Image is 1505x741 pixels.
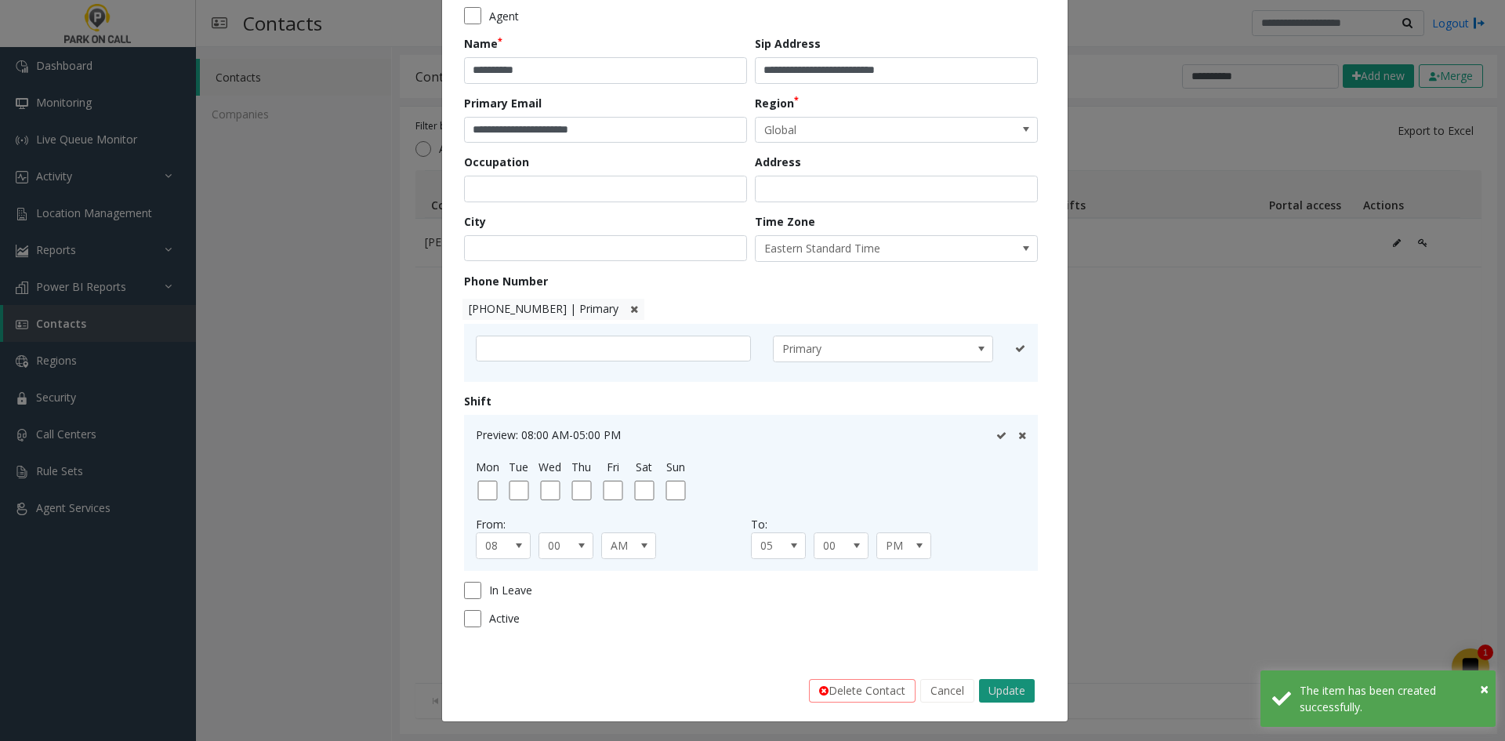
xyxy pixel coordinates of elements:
[464,273,548,289] label: Phone Number
[756,118,981,143] span: Global
[814,533,857,558] span: 00
[489,610,520,627] span: Active
[469,301,618,316] span: [PHONE_NUMBER] | Primary
[571,459,591,475] label: Thu
[476,516,751,532] div: From:
[755,213,815,230] label: Time Zone
[539,533,582,558] span: 00
[751,516,1026,532] div: To:
[489,582,532,598] span: In Leave
[477,533,519,558] span: 08
[464,95,542,111] label: Primary Email
[464,393,491,409] label: Shift
[755,35,821,52] label: Sip Address
[756,236,981,261] span: Eastern Standard Time
[877,533,919,558] span: PM
[752,533,794,558] span: 05
[464,154,529,170] label: Occupation
[476,459,499,475] label: Mon
[636,459,652,475] label: Sat
[539,459,561,475] label: Wed
[920,679,974,703] button: Cancel
[979,679,1035,703] button: Update
[755,95,799,111] label: Region
[509,459,528,475] label: Tue
[607,459,619,475] label: Fri
[602,533,644,558] span: AM
[809,679,916,703] button: Delete Contact
[476,427,621,442] span: Preview: 08:00 AM-05:00 PM
[1480,678,1489,699] span: ×
[1480,677,1489,701] button: Close
[1300,682,1484,715] div: The item has been created successfully.
[666,459,685,475] label: Sun
[774,336,948,361] span: Primary
[755,154,801,170] label: Address
[464,35,502,52] label: Name
[464,213,486,230] label: City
